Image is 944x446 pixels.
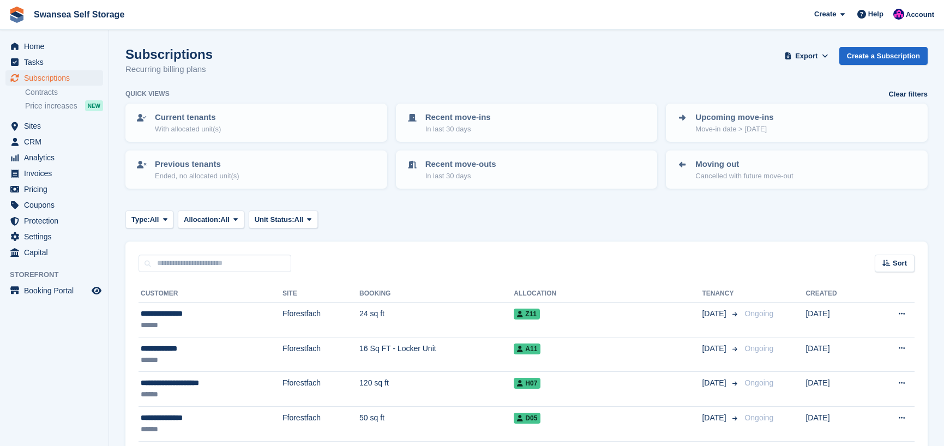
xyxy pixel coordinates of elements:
[514,309,540,320] span: Z11
[125,47,213,62] h1: Subscriptions
[397,152,657,188] a: Recent move-outs In last 30 days
[282,285,359,303] th: Site
[25,87,103,98] a: Contracts
[839,47,928,65] a: Create a Subscription
[514,343,540,354] span: A11
[5,134,103,149] a: menu
[425,171,496,182] p: In last 30 days
[24,70,89,86] span: Subscriptions
[24,55,89,70] span: Tasks
[155,158,239,171] p: Previous tenants
[702,412,728,424] span: [DATE]
[744,344,773,353] span: Ongoing
[24,283,89,298] span: Booking Portal
[85,100,103,111] div: NEW
[25,101,77,111] span: Price increases
[359,303,514,337] td: 24 sq ft
[359,337,514,372] td: 16 Sq FT - Locker Unit
[359,406,514,441] td: 50 sq ft
[795,51,817,62] span: Export
[249,210,318,228] button: Unit Status: All
[5,182,103,197] a: menu
[24,118,89,134] span: Sites
[5,245,103,260] a: menu
[125,63,213,76] p: Recurring billing plans
[25,100,103,112] a: Price increases NEW
[893,9,904,20] img: Donna Davies
[24,229,89,244] span: Settings
[125,89,170,99] h6: Quick views
[695,111,773,124] p: Upcoming move-ins
[5,229,103,244] a: menu
[744,378,773,387] span: Ongoing
[906,9,934,20] span: Account
[397,105,657,141] a: Recent move-ins In last 30 days
[702,377,728,389] span: [DATE]
[5,213,103,228] a: menu
[24,245,89,260] span: Capital
[888,89,928,100] a: Clear filters
[695,158,793,171] p: Moving out
[155,111,221,124] p: Current tenants
[425,158,496,171] p: Recent move-outs
[783,47,831,65] button: Export
[805,285,868,303] th: Created
[255,214,294,225] span: Unit Status:
[702,285,740,303] th: Tenancy
[667,105,927,141] a: Upcoming move-ins Move-in date > [DATE]
[359,285,514,303] th: Booking
[514,378,540,389] span: H07
[24,182,89,197] span: Pricing
[220,214,230,225] span: All
[125,210,173,228] button: Type: All
[893,258,907,269] span: Sort
[127,152,386,188] a: Previous tenants Ended, no allocated unit(s)
[9,7,25,23] img: stora-icon-8386f47178a22dfd0bd8f6a31ec36ba5ce8667c1dd55bd0f319d3a0aa187defe.svg
[702,308,728,320] span: [DATE]
[425,111,491,124] p: Recent move-ins
[805,406,868,441] td: [DATE]
[155,124,221,135] p: With allocated unit(s)
[282,406,359,441] td: Fforestfach
[10,269,109,280] span: Storefront
[155,171,239,182] p: Ended, no allocated unit(s)
[5,118,103,134] a: menu
[514,413,540,424] span: D05
[5,39,103,54] a: menu
[5,197,103,213] a: menu
[294,214,304,225] span: All
[744,309,773,318] span: Ongoing
[282,337,359,372] td: Fforestfach
[282,303,359,337] td: Fforestfach
[184,214,220,225] span: Allocation:
[90,284,103,297] a: Preview store
[24,197,89,213] span: Coupons
[24,166,89,181] span: Invoices
[514,285,702,303] th: Allocation
[178,210,244,228] button: Allocation: All
[868,9,883,20] span: Help
[425,124,491,135] p: In last 30 days
[5,150,103,165] a: menu
[805,303,868,337] td: [DATE]
[131,214,150,225] span: Type:
[127,105,386,141] a: Current tenants With allocated unit(s)
[744,413,773,422] span: Ongoing
[805,337,868,372] td: [DATE]
[5,166,103,181] a: menu
[282,372,359,407] td: Fforestfach
[805,372,868,407] td: [DATE]
[5,70,103,86] a: menu
[5,283,103,298] a: menu
[695,171,793,182] p: Cancelled with future move-out
[24,213,89,228] span: Protection
[702,343,728,354] span: [DATE]
[359,372,514,407] td: 120 sq ft
[5,55,103,70] a: menu
[695,124,773,135] p: Move-in date > [DATE]
[29,5,129,23] a: Swansea Self Storage
[667,152,927,188] a: Moving out Cancelled with future move-out
[24,134,89,149] span: CRM
[150,214,159,225] span: All
[139,285,282,303] th: Customer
